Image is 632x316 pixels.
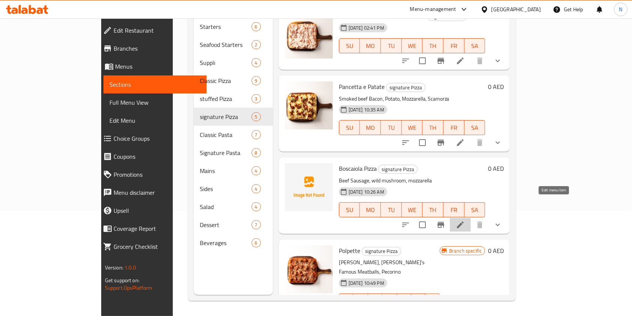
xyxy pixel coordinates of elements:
[200,238,252,247] span: Beverages
[285,81,333,129] img: Pancetta e Patate
[402,202,423,217] button: WE
[443,202,464,217] button: FR
[194,15,273,255] nav: Menu sections
[200,184,252,193] span: Sides
[397,216,415,234] button: sort-choices
[488,245,504,256] h6: 0 AED
[488,11,504,21] h6: 0 AED
[363,205,378,215] span: MO
[194,108,273,126] div: signature Pizza5
[285,163,333,211] img: Boscaiola Pizza
[194,18,273,36] div: Starters6
[252,59,261,66] span: 4
[252,184,261,193] div: items
[194,126,273,144] div: Classic Pasta7
[360,202,381,217] button: MO
[339,94,485,104] p: Smoked beef Bacon, Potato, Mozzarella, Scamorza
[397,52,415,70] button: sort-choices
[384,41,399,51] span: TU
[252,112,261,121] div: items
[339,258,440,277] p: [PERSON_NAME], [PERSON_NAME]’s Famous Meatballs, Pecorino
[362,247,401,256] div: signature Pizza
[363,122,378,133] span: MO
[339,202,360,217] button: SU
[493,220,502,229] svg: Show Choices
[194,216,273,234] div: Dessert7
[402,38,423,53] button: WE
[415,217,430,233] span: Select to update
[200,112,252,121] span: signature Pizza
[425,122,440,133] span: TH
[252,130,261,139] div: items
[194,54,273,72] div: Suppli4
[194,90,273,108] div: stuffed Pizza3
[362,247,401,256] span: signature Pizza
[252,239,261,247] span: 6
[114,134,201,143] span: Choice Groups
[384,122,399,133] span: TU
[339,163,377,174] span: Boscaiola Pizza
[97,220,207,238] a: Coverage Report
[114,188,201,197] span: Menu disclaimer
[471,216,489,234] button: delete
[415,53,430,69] span: Select to update
[252,185,261,193] span: 4
[97,129,207,147] a: Choice Groups
[467,205,482,215] span: SA
[397,134,415,152] button: sort-choices
[339,120,360,135] button: SU
[379,165,417,174] span: signature Pizza
[405,41,420,51] span: WE
[425,293,440,308] button: SA
[252,95,261,102] span: 3
[488,163,504,174] h6: 0 AED
[200,148,252,157] div: Signature Pasta
[200,220,252,229] span: Dessert
[114,26,201,35] span: Edit Restaurant
[410,5,456,14] div: Menu-management
[252,23,261,30] span: 6
[489,134,507,152] button: show more
[97,39,207,57] a: Branches
[384,205,399,215] span: TU
[432,52,450,70] button: Branch-specific-item
[200,58,252,67] span: Suppli
[446,247,485,254] span: Branch specific
[405,205,420,215] span: WE
[97,166,207,184] a: Promotions
[200,40,252,49] span: Seafood Starters
[285,245,333,293] img: Polpette
[443,120,464,135] button: FR
[252,148,261,157] div: items
[114,170,201,179] span: Promotions
[200,22,252,31] div: Starters
[491,5,541,14] div: [GEOGRAPHIC_DATA]
[97,57,207,75] a: Menus
[432,134,450,152] button: Branch-specific-item
[405,122,420,133] span: WE
[456,56,465,65] a: Edit menu item
[105,275,139,285] span: Get support on:
[200,76,252,85] span: Classic Pizza
[114,242,201,251] span: Grocery Checklist
[346,106,387,113] span: [DATE] 10:35 AM
[124,263,136,272] span: 1.0.0
[339,293,353,308] button: SU
[252,22,261,31] div: items
[339,176,485,185] p: Beef Sausage, wild mushroom, mozzarella
[252,203,261,211] span: 4
[489,216,507,234] button: show more
[456,138,465,147] a: Edit menu item
[467,41,482,51] span: SA
[97,147,207,166] a: Coupons
[97,184,207,202] a: Menu disclaimer
[114,206,201,215] span: Upsell
[200,202,252,211] div: Salad
[446,122,461,133] span: FR
[382,293,397,308] button: WE
[252,220,261,229] div: items
[446,41,461,51] span: FR
[471,52,489,70] button: delete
